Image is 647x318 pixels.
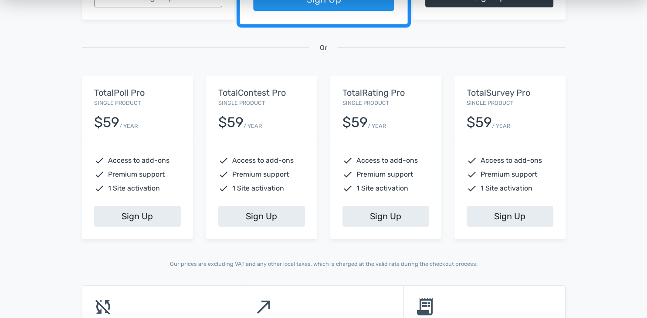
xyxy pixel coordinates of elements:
span: 1 Site activation [481,183,532,194]
span: Access to add-ons [356,155,418,166]
span: check [342,155,353,166]
span: check [467,169,477,180]
span: receipt_long [414,296,435,317]
h5: TotalContest Pro [218,88,305,97]
h5: TotalSurvey Pro [467,88,553,97]
a: Sign Up [218,206,305,227]
span: check [94,155,105,166]
small: Single Product [342,100,389,106]
small: / YEAR [119,122,138,130]
div: $59 [218,115,244,130]
a: Sign Up [342,206,429,227]
a: Sign Up [467,206,553,227]
small: Single Product [218,100,265,106]
a: Sign Up [94,206,181,227]
span: check [218,183,229,194]
span: check [218,169,229,180]
span: 1 Site activation [356,183,408,194]
span: 1 Site activation [232,183,284,194]
small: / YEAR [368,122,386,130]
span: sync_disabled [93,296,114,317]
span: Premium support [356,169,413,180]
div: $59 [467,115,492,130]
span: Access to add-ons [481,155,542,166]
span: check [342,183,353,194]
small: / YEAR [244,122,262,130]
small: Single Product [94,100,141,106]
span: check [467,183,477,194]
span: check [94,183,105,194]
small: / YEAR [492,122,510,130]
span: Access to add-ons [108,155,169,166]
div: $59 [342,115,368,130]
div: $59 [94,115,119,130]
span: Premium support [232,169,289,180]
span: Or [320,43,327,53]
span: 1 Site activation [108,183,160,194]
span: Premium support [481,169,537,180]
span: check [467,155,477,166]
small: Single Product [467,100,513,106]
span: Access to add-ons [232,155,294,166]
span: Premium support [108,169,165,180]
span: north_east [254,296,274,317]
p: Our prices are excluding VAT and any other local taxes, which is charged at the valid rate during... [82,260,566,268]
h5: TotalPoll Pro [94,88,181,97]
span: check [342,169,353,180]
span: check [218,155,229,166]
h5: TotalRating Pro [342,88,429,97]
span: check [94,169,105,180]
